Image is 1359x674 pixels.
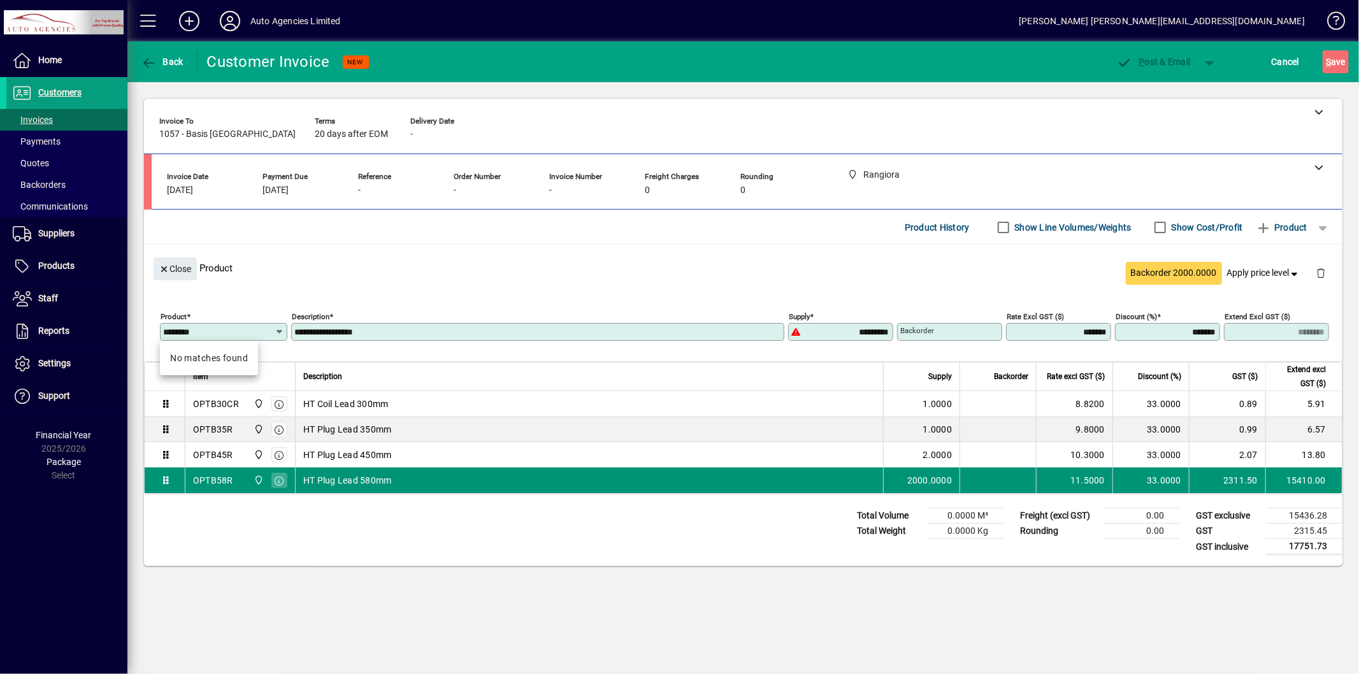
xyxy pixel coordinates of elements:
[262,185,289,196] span: [DATE]
[127,50,198,73] app-page-header-button: Back
[161,312,187,321] mat-label: Product
[927,524,1003,539] td: 0.0000 Kg
[38,55,62,65] span: Home
[6,196,127,217] a: Communications
[1189,442,1265,468] td: 2.07
[1318,3,1343,44] a: Knowledge Base
[1249,216,1314,239] button: Product
[740,185,745,196] span: 0
[1189,391,1265,417] td: 0.89
[6,131,127,152] a: Payments
[923,448,953,461] span: 2.0000
[549,185,552,196] span: -
[38,391,70,401] span: Support
[13,158,49,168] span: Quotes
[1190,508,1266,524] td: GST exclusive
[303,448,392,461] span: HT Plug Lead 450mm
[900,216,975,239] button: Product History
[1044,474,1105,487] div: 11.5000
[1044,448,1105,461] div: 10.3000
[13,201,88,212] span: Communications
[38,358,71,368] span: Settings
[13,180,66,190] span: Backorders
[169,10,210,32] button: Add
[207,52,330,72] div: Customer Invoice
[1272,52,1300,72] span: Cancel
[1189,417,1265,442] td: 0.99
[1117,57,1191,67] span: ost & Email
[1265,442,1342,468] td: 13.80
[1305,257,1336,288] button: Delete
[907,474,952,487] span: 2000.0000
[1269,50,1303,73] button: Cancel
[1112,391,1189,417] td: 33.0000
[1139,57,1145,67] span: P
[1266,524,1342,539] td: 2315.45
[410,129,413,140] span: -
[13,115,53,125] span: Invoices
[1265,417,1342,442] td: 6.57
[1274,362,1326,391] span: Extend excl GST ($)
[160,346,258,370] mat-option: No matches found
[851,524,927,539] td: Total Weight
[1014,508,1103,524] td: Freight (excl GST)
[1266,539,1342,555] td: 17751.73
[210,10,250,32] button: Profile
[193,448,233,461] div: OPTB45R
[250,422,265,436] span: Rangiora
[38,261,75,271] span: Products
[1265,468,1342,493] td: 15410.00
[1265,391,1342,417] td: 5.91
[250,11,341,31] div: Auto Agencies Limited
[159,129,296,140] span: 1057 - Basis [GEOGRAPHIC_DATA]
[1112,468,1189,493] td: 33.0000
[454,185,456,196] span: -
[1126,262,1222,285] button: Backorder 2000.0000
[1138,369,1181,384] span: Discount (%)
[36,430,92,440] span: Financial Year
[150,262,200,274] app-page-header-button: Close
[851,508,927,524] td: Total Volume
[292,312,329,321] mat-label: Description
[6,45,127,76] a: Home
[1326,52,1346,72] span: ave
[1323,50,1349,73] button: Save
[193,474,233,487] div: OPTB58R
[1116,312,1157,321] mat-label: Discount (%)
[348,58,364,66] span: NEW
[193,398,239,410] div: OPTB30CR
[6,174,127,196] a: Backorders
[1326,57,1331,67] span: S
[6,152,127,174] a: Quotes
[250,397,265,411] span: Rangiora
[303,474,392,487] span: HT Plug Lead 580mm
[1103,524,1179,539] td: 0.00
[1103,508,1179,524] td: 0.00
[928,369,952,384] span: Supply
[6,348,127,380] a: Settings
[358,185,361,196] span: -
[138,50,187,73] button: Back
[250,448,265,462] span: Rangiora
[38,228,75,238] span: Suppliers
[315,129,388,140] span: 20 days after EOM
[1111,50,1197,73] button: Post & Email
[1222,262,1306,285] button: Apply price level
[1189,468,1265,493] td: 2311.50
[1190,539,1266,555] td: GST inclusive
[38,87,82,97] span: Customers
[144,245,1342,291] div: Product
[193,369,208,384] span: Item
[6,250,127,282] a: Products
[1012,221,1132,234] label: Show Line Volumes/Weights
[141,57,183,67] span: Back
[6,315,127,347] a: Reports
[13,136,61,147] span: Payments
[303,398,389,410] span: HT Coil Lead 300mm
[994,369,1028,384] span: Backorder
[1190,524,1266,539] td: GST
[154,257,197,280] button: Close
[923,423,953,436] span: 1.0000
[1019,11,1305,31] div: [PERSON_NAME] [PERSON_NAME][EMAIL_ADDRESS][DOMAIN_NAME]
[789,312,810,321] mat-label: Supply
